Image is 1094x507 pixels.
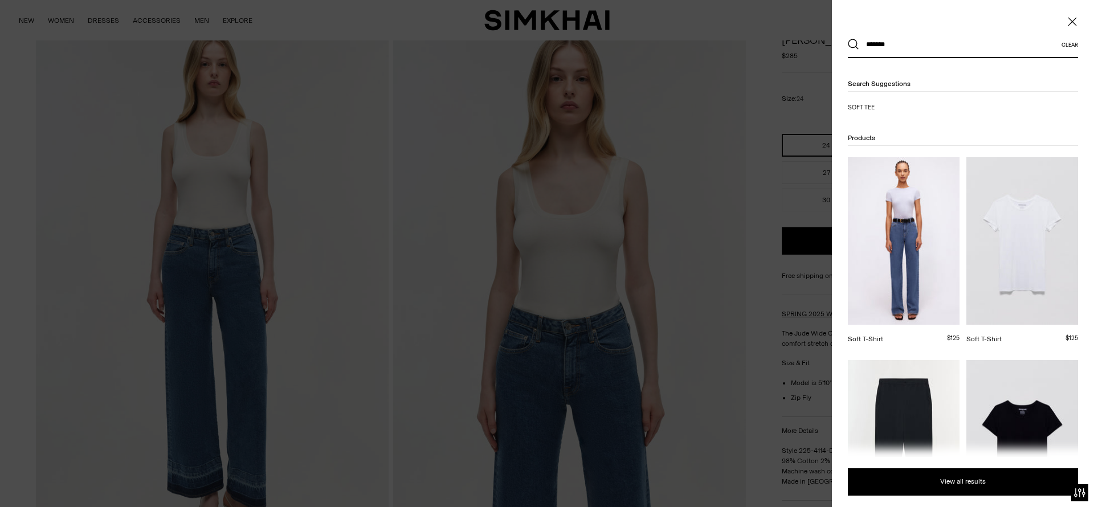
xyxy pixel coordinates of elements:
[1066,334,1078,342] span: $125
[848,157,960,344] a: Soft T-Shirt Soft T-Shirt $125
[966,334,1002,344] div: Soft T-Shirt
[1067,16,1078,27] button: Close
[848,334,883,344] div: Soft T-Shirt
[848,157,960,325] img: Soft T-Shirt
[848,80,911,88] span: Search suggestions
[848,134,875,142] span: Products
[848,468,1078,496] button: View all results
[966,157,1078,325] img: Soft T-Shirt
[966,157,1078,344] a: Soft T-Shirt Soft T-Shirt $125
[9,464,115,498] iframe: Sign Up via Text for Offers
[1062,42,1078,48] button: Clear
[848,104,875,111] span: soft tee
[859,32,1062,57] input: What are you looking for?
[947,334,960,342] span: $125
[848,103,960,112] a: soft tee
[848,39,859,50] button: Search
